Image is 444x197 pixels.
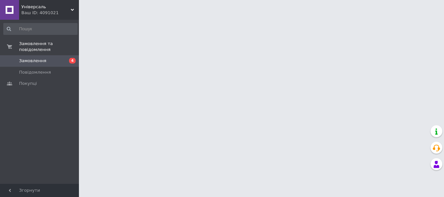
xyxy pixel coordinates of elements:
span: Замовлення та повідомлення [19,41,79,53]
span: Замовлення [19,58,46,64]
div: Ваш ID: 4091021 [21,10,79,16]
span: Покупці [19,81,37,86]
span: Універсаль [21,4,71,10]
span: 4 [69,58,76,63]
input: Пошук [3,23,78,35]
span: Повідомлення [19,69,51,75]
